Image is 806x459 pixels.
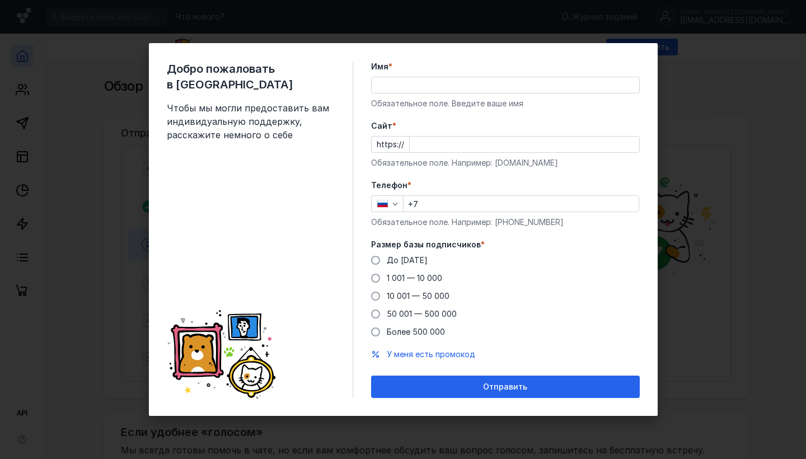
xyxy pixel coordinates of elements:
span: У меня есть промокод [387,349,475,359]
span: Телефон [371,180,407,191]
button: Отправить [371,376,640,398]
span: Добро пожаловать в [GEOGRAPHIC_DATA] [167,61,335,92]
span: 10 001 — 50 000 [387,291,449,301]
span: Более 500 000 [387,327,445,336]
div: Обязательное поле. Например: [PHONE_NUMBER] [371,217,640,228]
span: Размер базы подписчиков [371,239,481,250]
span: Cайт [371,120,392,132]
div: Обязательное поле. Например: [DOMAIN_NAME] [371,157,640,168]
span: Чтобы мы могли предоставить вам индивидуальную поддержку, расскажите немного о себе [167,101,335,142]
span: Имя [371,61,388,72]
div: Обязательное поле. Введите ваше имя [371,98,640,109]
span: Отправить [483,382,527,392]
span: 50 001 — 500 000 [387,309,457,319]
button: У меня есть промокод [387,349,475,360]
span: До [DATE] [387,255,428,265]
span: 1 001 — 10 000 [387,273,442,283]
